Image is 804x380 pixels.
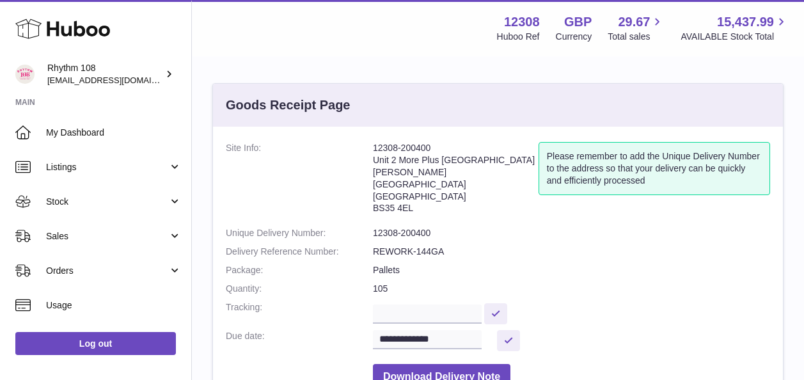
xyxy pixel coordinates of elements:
div: Currency [556,31,592,43]
span: AVAILABLE Stock Total [681,31,789,43]
dt: Due date: [226,330,373,351]
span: My Dashboard [46,127,182,139]
dt: Unique Delivery Number: [226,227,373,239]
dt: Site Info: [226,142,373,221]
span: Total sales [608,31,665,43]
dd: 12308-200400 [373,227,770,239]
dt: Package: [226,264,373,276]
div: Rhythm 108 [47,62,162,86]
span: 29.67 [618,13,650,31]
a: 29.67 Total sales [608,13,665,43]
span: Usage [46,299,182,312]
span: Orders [46,265,168,277]
strong: 12308 [504,13,540,31]
span: [EMAIL_ADDRESS][DOMAIN_NAME] [47,75,188,85]
dt: Tracking: [226,301,373,324]
address: 12308-200400 Unit 2 More Plus [GEOGRAPHIC_DATA] [PERSON_NAME][GEOGRAPHIC_DATA] [GEOGRAPHIC_DATA] ... [373,142,539,221]
span: 15,437.99 [717,13,774,31]
img: internalAdmin-12308@internal.huboo.com [15,65,35,84]
div: Huboo Ref [497,31,540,43]
dt: Delivery Reference Number: [226,246,373,258]
strong: GBP [564,13,592,31]
dd: Pallets [373,264,770,276]
h3: Goods Receipt Page [226,97,351,114]
dd: REWORK-144GA [373,246,770,258]
div: Please remember to add the Unique Delivery Number to the address so that your delivery can be qui... [539,142,770,195]
dt: Quantity: [226,283,373,295]
a: Log out [15,332,176,355]
span: Listings [46,161,168,173]
span: Sales [46,230,168,242]
dd: 105 [373,283,770,295]
a: 15,437.99 AVAILABLE Stock Total [681,13,789,43]
span: Stock [46,196,168,208]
